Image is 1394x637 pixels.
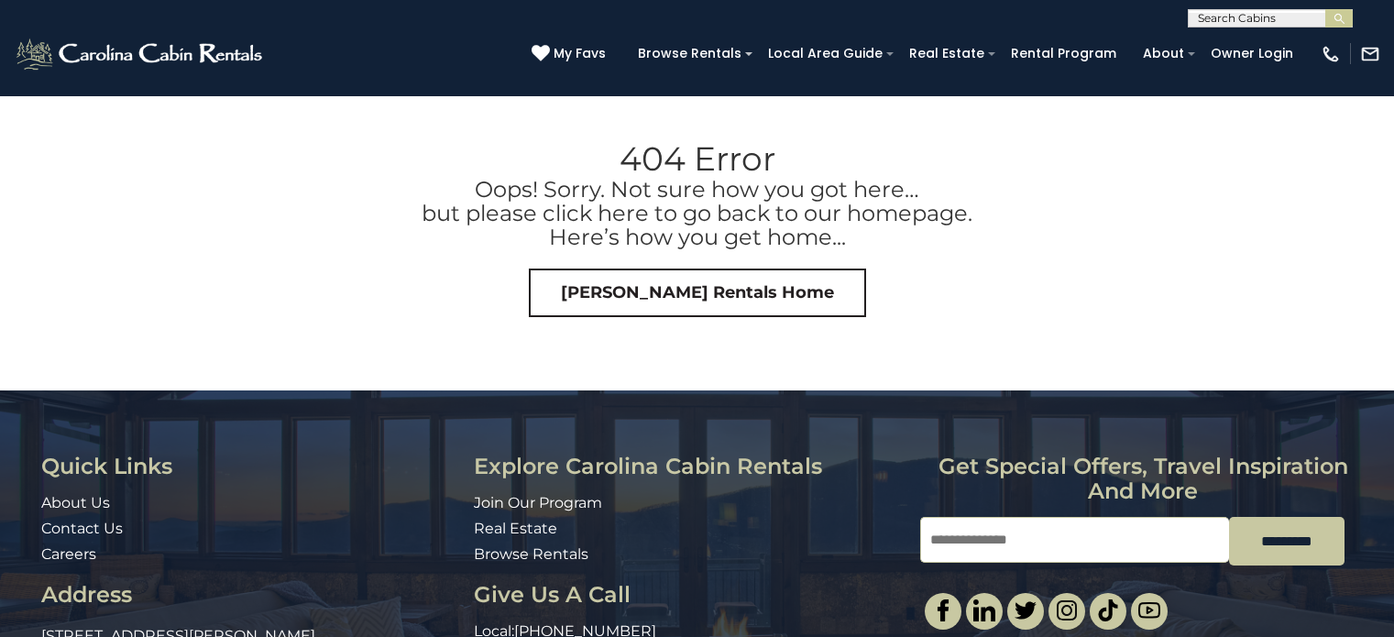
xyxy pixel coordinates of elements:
[474,494,602,511] a: Join Our Program
[1015,599,1037,621] img: twitter-single.svg
[41,583,460,607] h3: Address
[629,39,751,68] a: Browse Rentals
[41,455,460,478] h3: Quick Links
[1360,44,1380,64] img: mail-regular-white.png
[920,455,1367,503] h3: Get special offers, travel inspiration and more
[474,520,557,537] a: Real Estate
[973,599,995,621] img: linkedin-single.svg
[932,599,954,621] img: facebook-single.svg
[1097,599,1119,621] img: tiktok.svg
[1138,599,1160,621] img: youtube-light.svg
[1134,39,1193,68] a: About
[474,583,906,607] h3: Give Us A Call
[14,36,268,72] img: White-1-2.png
[41,545,96,563] a: Careers
[900,39,993,68] a: Real Estate
[41,520,123,537] a: Contact Us
[1321,44,1341,64] img: phone-regular-white.png
[554,44,606,63] span: My Favs
[41,494,110,511] a: About Us
[1202,39,1302,68] a: Owner Login
[759,39,892,68] a: Local Area Guide
[1056,599,1078,621] img: instagram-single.svg
[532,44,610,64] a: My Favs
[474,545,588,563] a: Browse Rentals
[474,455,906,478] h3: Explore Carolina Cabin Rentals
[529,269,866,318] a: [PERSON_NAME] Rentals Home
[1002,39,1125,68] a: Rental Program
